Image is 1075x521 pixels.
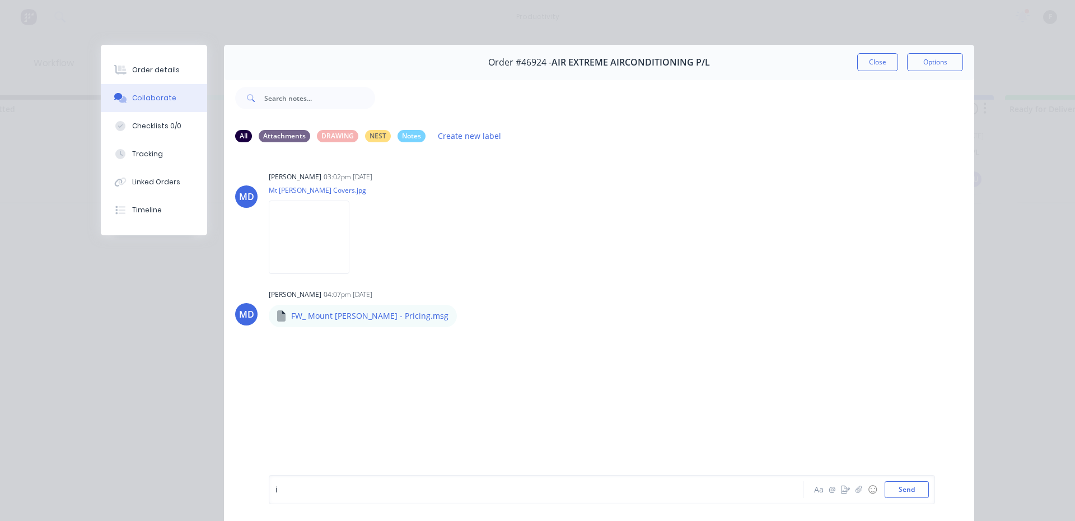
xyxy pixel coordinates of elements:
button: Close [857,53,898,71]
div: Tracking [132,149,163,159]
span: i [275,485,278,495]
p: FW_ Mount [PERSON_NAME] - Pricing.msg [291,310,448,322]
button: Checklists 0/0 [101,112,207,140]
button: Order details [101,56,207,84]
div: MD [239,308,254,321]
div: MD [239,190,254,203]
div: Linked Orders [132,177,180,187]
button: Aa [812,483,825,496]
div: DRAWING [317,130,358,142]
div: Timeline [132,205,162,215]
button: Create new label [432,128,507,143]
button: Timeline [101,196,207,224]
div: Order details [132,65,180,75]
div: 03:02pm [DATE] [324,172,372,182]
div: All [235,130,252,142]
button: Tracking [101,140,207,168]
div: Attachments [259,130,310,142]
button: Options [907,53,963,71]
div: Notes [398,130,426,142]
button: @ [825,483,839,496]
button: Collaborate [101,84,207,112]
span: Order #46924 - [488,57,551,68]
div: [PERSON_NAME] [269,290,321,300]
span: AIR EXTREME AIRCONDITIONING P/L [551,57,710,68]
p: Mt [PERSON_NAME] Covers.jpg [269,185,366,195]
div: Checklists 0/0 [132,121,181,131]
button: Linked Orders [101,168,207,196]
button: ☺ [866,483,879,496]
div: [PERSON_NAME] [269,172,321,182]
div: Collaborate [132,93,176,103]
button: Send [885,481,929,498]
div: 04:07pm [DATE] [324,290,372,300]
input: Search notes... [264,87,375,109]
div: NEST [365,130,391,142]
